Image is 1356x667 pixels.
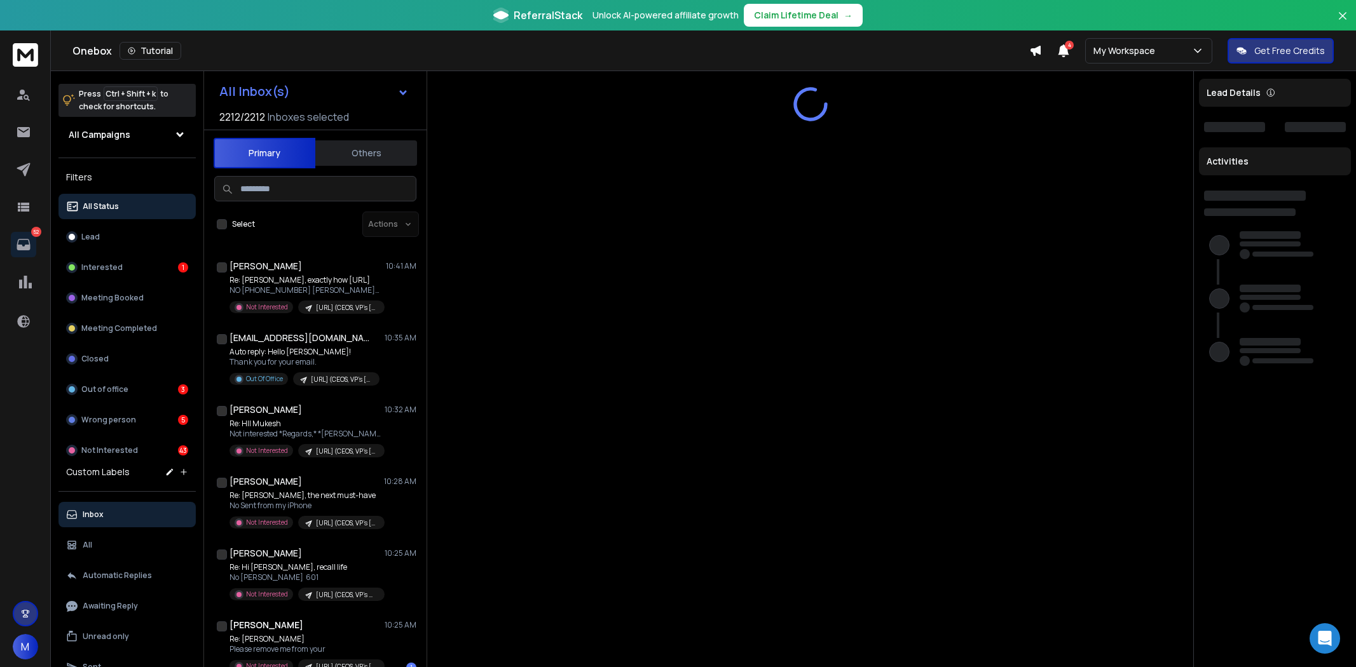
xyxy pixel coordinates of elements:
button: M [13,634,38,659]
button: Closed [58,346,196,372]
div: Onebox [72,42,1029,60]
p: [URL] (CEOS, VP's [GEOGRAPHIC_DATA]) 7 [316,447,377,456]
p: No Sent from my iPhone [229,501,382,511]
button: Interested1 [58,255,196,280]
button: Not Interested43 [58,438,196,463]
p: Auto reply: Hello [PERSON_NAME]! [229,347,380,357]
p: Not Interested [81,445,138,455]
h1: [PERSON_NAME] [229,475,302,488]
button: Close banner [1334,8,1351,38]
p: 10:25 AM [385,548,416,558]
button: Unread only [58,624,196,649]
div: Open Intercom Messenger [1310,623,1340,654]
p: NO [PHONE_NUMBER] [PERSON_NAME][EMAIL_ADDRESS][DOMAIN_NAME] [DOMAIN_NAME] [DATE], [229,285,382,295]
p: Inbox [83,509,104,520]
p: Interested [81,262,123,273]
p: Re: Hi [PERSON_NAME], recall life [229,562,382,572]
button: Out of office3 [58,377,196,402]
p: Thank you for your email. [229,357,380,367]
p: 10:32 AM [385,405,416,415]
p: My Workspace [1093,44,1160,57]
p: Meeting Booked [81,293,144,303]
p: Press to check for shortcuts. [79,88,168,113]
div: 1 [178,262,188,273]
button: Claim Lifetime Deal→ [744,4,863,27]
p: Automatic Replies [83,570,152,581]
p: Please remove me from your [229,644,382,654]
div: 5 [178,415,188,425]
p: No [PERSON_NAME] ￼ 601 [229,572,382,583]
p: Unlock AI-powered affiliate growth [592,9,739,22]
div: Activities [1199,147,1351,175]
p: Awaiting Reply [83,601,138,611]
span: Ctrl + Shift + k [104,86,158,101]
h1: [PERSON_NAME] [229,260,302,273]
button: Wrong person5 [58,407,196,433]
div: 3 [178,384,188,394]
p: Re: [PERSON_NAME], exactly how [URL] [229,275,382,285]
button: Inbox [58,502,196,527]
button: All [58,532,196,558]
p: Unread only [83,631,129,642]
p: Lead Details [1207,86,1261,99]
button: Tutorial [120,42,181,60]
h1: All Campaigns [69,128,130,141]
p: [URL] (CEOS, VP's USA) 5 [316,590,377,600]
p: Closed [81,354,109,364]
p: Not Interested [246,590,288,599]
p: Not Interested [246,518,288,527]
button: Automatic Replies [58,563,196,588]
p: All [83,540,92,550]
p: Out Of Office [246,374,283,384]
h1: All Inbox(s) [219,85,290,98]
label: Select [232,219,255,229]
p: Meeting Completed [81,323,157,333]
span: 4 [1065,41,1074,50]
p: 10:41 AM [386,261,416,271]
h1: [PERSON_NAME] [229,403,302,416]
h1: [PERSON_NAME] [229,619,303,631]
p: Lead [81,232,100,242]
p: 10:35 AM [385,333,416,343]
button: All Inbox(s) [209,79,419,104]
button: Others [315,139,417,167]
button: All Status [58,194,196,219]
p: Re: HII Mukesh [229,419,382,429]
p: All Status [83,201,119,212]
button: All Campaigns [58,122,196,147]
p: Get Free Credits [1254,44,1325,57]
p: Not Interested [246,302,288,312]
p: Wrong person [81,415,136,425]
span: 2212 / 2212 [219,109,265,125]
button: Awaiting Reply [58,593,196,619]
h1: [EMAIL_ADDRESS][DOMAIN_NAME] [229,332,369,344]
span: → [844,9,853,22]
button: Meeting Completed [58,316,196,341]
button: Primary [214,138,315,168]
p: 10:25 AM [385,620,416,630]
p: [URL] (CEOS, VP's [GEOGRAPHIC_DATA]) [316,303,377,313]
p: [URL] (CEOS, VP's [GEOGRAPHIC_DATA]) 7 [311,375,372,384]
p: Re: [PERSON_NAME] [229,634,382,644]
button: Get Free Credits [1228,38,1334,64]
p: 52 [31,227,41,237]
h3: Filters [58,168,196,186]
p: Re: [PERSON_NAME], the next must-have [229,490,382,501]
p: 10:28 AM [384,476,416,487]
p: [URL] (CEOS, VP's [GEOGRAPHIC_DATA]) 3 [316,518,377,528]
h1: [PERSON_NAME] [229,547,302,560]
button: Lead [58,224,196,250]
button: Meeting Booked [58,285,196,311]
p: Out of office [81,384,128,394]
a: 52 [11,232,36,257]
h3: Custom Labels [66,466,130,478]
h3: Inboxes selected [268,109,349,125]
p: Not Interested [246,446,288,455]
p: Not interested *Regards,* *[PERSON_NAME] [229,429,382,439]
span: ReferralStack [514,8,582,23]
div: 43 [178,445,188,455]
